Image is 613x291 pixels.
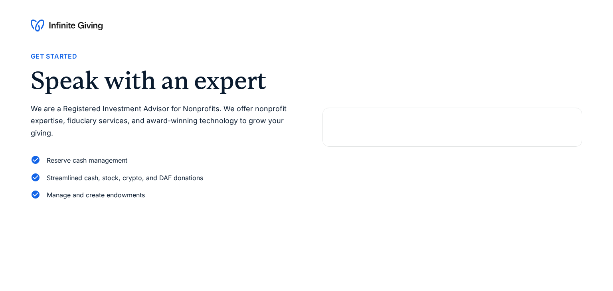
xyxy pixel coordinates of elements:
div: Manage and create endowments [47,190,145,201]
h2: Speak with an expert [31,68,291,93]
p: We are a Registered Investment Advisor for Nonprofits. We offer nonprofit expertise, fiduciary se... [31,103,291,140]
div: Streamlined cash, stock, crypto, and DAF donations [47,173,203,183]
div: Reserve cash management [47,155,127,166]
div: Get Started [31,51,77,62]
